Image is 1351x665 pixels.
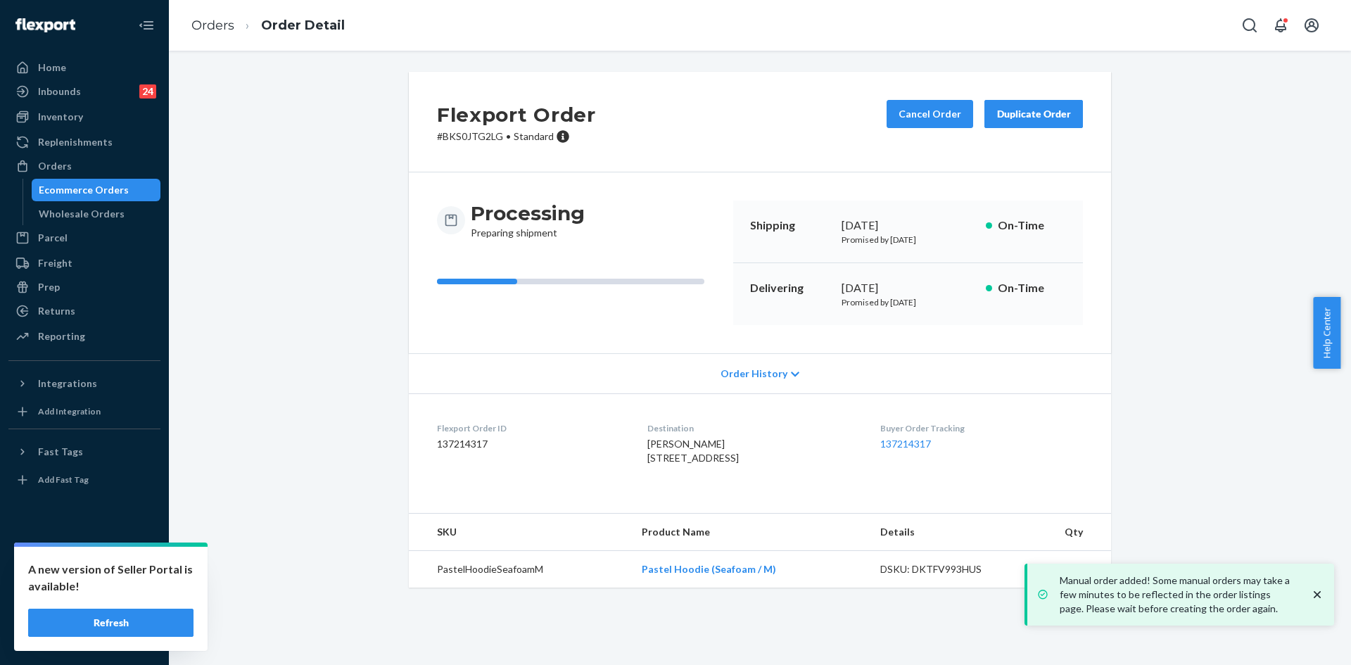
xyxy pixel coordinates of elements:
div: DSKU: DKTFV993HUS [880,562,1013,576]
button: Open Search Box [1236,11,1264,39]
a: Reporting [8,325,160,348]
div: Freight [38,256,72,270]
div: Inventory [38,110,83,124]
button: Refresh [28,609,194,637]
dt: Buyer Order Tracking [880,422,1083,434]
button: Integrations [8,372,160,395]
a: Pastel Hoodie (Seafoam / M) [642,563,776,575]
button: Open account menu [1298,11,1326,39]
div: Reporting [38,329,85,343]
p: A new version of Seller Portal is available! [28,561,194,595]
div: Ecommerce Orders [39,183,129,197]
p: # BKS0JTG2LG [437,129,596,144]
span: Order History [721,367,787,381]
p: Shipping [750,217,830,234]
ol: breadcrumbs [180,5,356,46]
div: Parcel [38,231,68,245]
a: Order Detail [261,18,345,33]
p: Delivering [750,280,830,296]
div: Returns [38,304,75,318]
div: Duplicate Order [996,107,1071,121]
div: 24 [139,84,156,99]
td: PastelHoodieSeafoamM [409,551,630,588]
th: Product Name [630,514,869,551]
a: Inventory [8,106,160,128]
a: Inbounds24 [8,80,160,103]
a: Parcel [8,227,160,249]
dd: 137214317 [437,437,625,451]
div: Prep [38,280,60,294]
span: [PERSON_NAME] [STREET_ADDRESS] [647,438,739,464]
h3: Processing [471,201,585,226]
td: 1 [1023,551,1111,588]
div: Integrations [38,376,97,391]
a: Orders [191,18,234,33]
th: Details [869,514,1024,551]
div: [DATE] [842,217,975,234]
dt: Destination [647,422,857,434]
button: Fast Tags [8,441,160,463]
div: Add Fast Tag [38,474,89,486]
p: Promised by [DATE] [842,296,975,308]
span: • [506,130,511,142]
img: Flexport logo [15,18,75,32]
p: On-Time [998,217,1066,234]
button: Open notifications [1267,11,1295,39]
button: Close Navigation [132,11,160,39]
a: Talk to Support [8,578,160,600]
div: Add Integration [38,405,101,417]
div: Inbounds [38,84,81,99]
p: Promised by [DATE] [842,234,975,246]
h2: Flexport Order [437,100,596,129]
div: Wholesale Orders [39,207,125,221]
a: Replenishments [8,131,160,153]
p: Manual order added! Some manual orders may take a few minutes to be reflected in the order listin... [1060,574,1296,616]
a: Add Fast Tag [8,469,160,491]
a: Settings [8,554,160,576]
a: Returns [8,300,160,322]
div: Replenishments [38,135,113,149]
div: [DATE] [842,280,975,296]
svg: close toast [1310,588,1324,602]
div: Fast Tags [38,445,83,459]
a: Orders [8,155,160,177]
a: 137214317 [880,438,931,450]
a: Prep [8,276,160,298]
div: Orders [38,159,72,173]
span: Standard [514,130,554,142]
a: Wholesale Orders [32,203,161,225]
a: Ecommerce Orders [32,179,161,201]
a: Add Integration [8,400,160,423]
button: Cancel Order [887,100,973,128]
dt: Flexport Order ID [437,422,625,434]
th: Qty [1023,514,1111,551]
p: On-Time [998,280,1066,296]
a: Freight [8,252,160,274]
div: Home [38,61,66,75]
th: SKU [409,514,630,551]
a: Home [8,56,160,79]
button: Duplicate Order [984,100,1083,128]
div: Preparing shipment [471,201,585,240]
a: Help Center [8,602,160,624]
button: Help Center [1313,297,1340,369]
button: Give Feedback [8,626,160,648]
